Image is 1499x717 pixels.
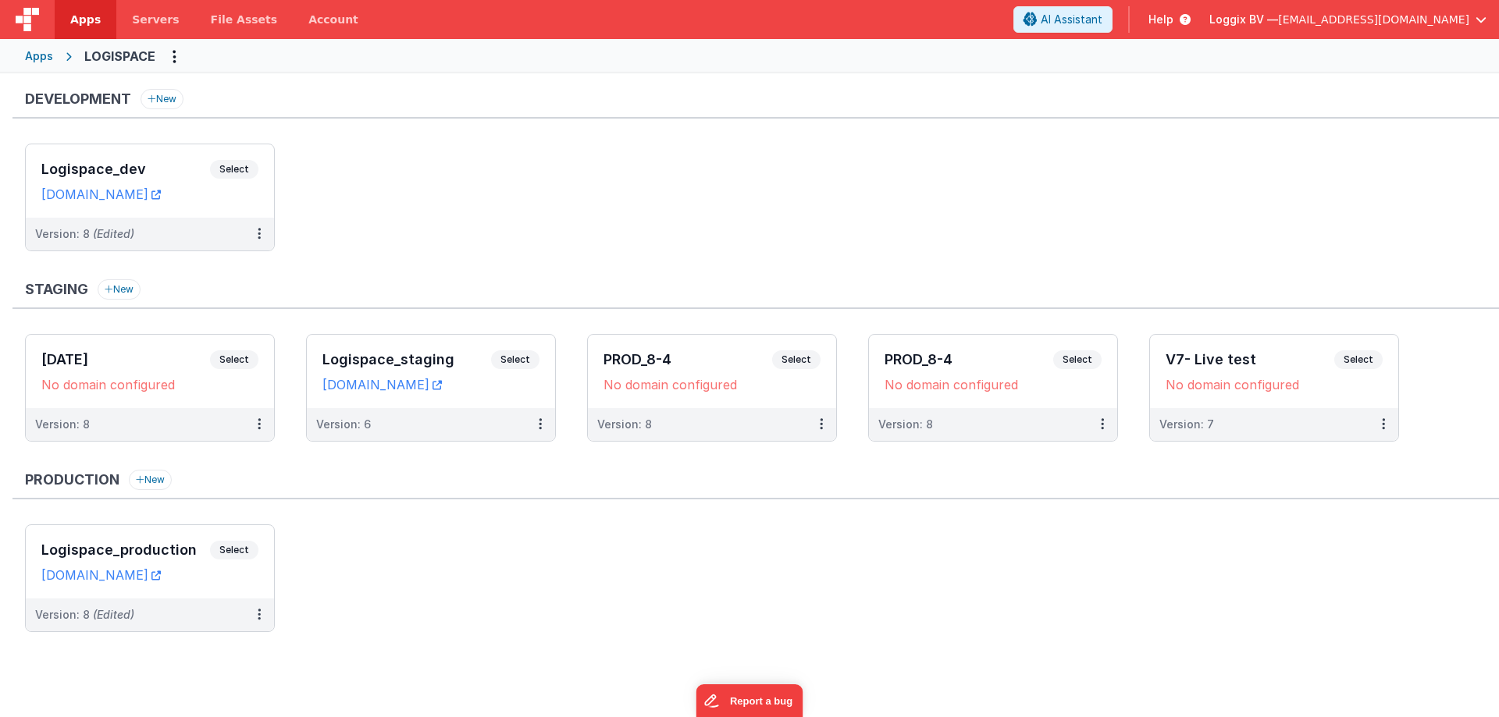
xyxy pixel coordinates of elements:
[35,417,90,432] div: Version: 8
[25,472,119,488] h3: Production
[1148,12,1173,27] span: Help
[129,470,172,490] button: New
[1013,6,1113,33] button: AI Assistant
[84,47,155,66] div: LOGISPACE
[1053,350,1102,369] span: Select
[885,352,1053,367] h3: PROD_8-4
[132,12,179,27] span: Servers
[35,226,134,242] div: Version: 8
[322,377,442,392] a: [DOMAIN_NAME]
[41,542,210,558] h3: Logispace_production
[98,279,141,300] button: New
[696,684,803,717] iframe: Marker.io feedback button
[35,607,134,623] div: Version: 8
[93,608,134,621] span: (Edited)
[1334,350,1383,369] span: Select
[25,91,131,107] h3: Development
[70,12,101,27] span: Apps
[210,350,258,369] span: Select
[93,227,134,240] span: (Edited)
[25,282,88,297] h3: Staging
[41,162,210,177] h3: Logispace_dev
[141,89,183,109] button: New
[1209,12,1487,27] button: Loggix BV — [EMAIL_ADDRESS][DOMAIN_NAME]
[210,541,258,559] span: Select
[322,352,491,367] h3: Logispace_staging
[491,350,539,369] span: Select
[316,417,371,432] div: Version: 6
[772,350,821,369] span: Select
[41,186,161,202] a: [DOMAIN_NAME]
[1209,12,1278,27] span: Loggix BV —
[25,48,53,64] div: Apps
[597,417,652,432] div: Version: 8
[41,352,210,367] h3: [DATE]
[162,44,187,69] button: Options
[1159,417,1214,432] div: Version: 7
[41,377,258,392] div: No domain configured
[604,352,772,367] h3: PROD_8-4
[878,417,933,432] div: Version: 8
[1166,352,1334,367] h3: V7- Live test
[1041,12,1102,27] span: AI Assistant
[1278,12,1469,27] span: [EMAIL_ADDRESS][DOMAIN_NAME]
[604,377,821,392] div: No domain configured
[210,160,258,179] span: Select
[885,377,1102,392] div: No domain configured
[41,567,161,583] a: [DOMAIN_NAME]
[1166,377,1383,392] div: No domain configured
[211,12,278,27] span: File Assets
